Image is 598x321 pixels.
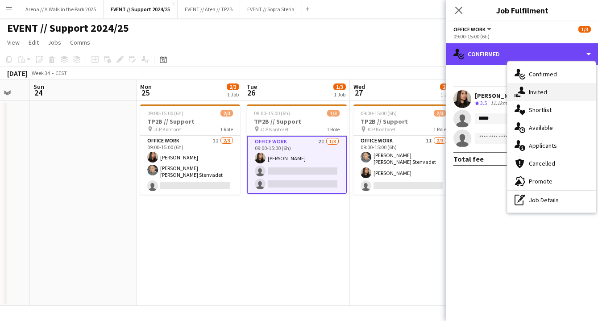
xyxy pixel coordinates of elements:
[178,0,240,18] button: EVENT // Atea // TP2B
[327,126,340,133] span: 1 Role
[453,33,591,40] div: 09:00-15:00 (6h)
[507,137,596,154] div: Applicants
[44,37,65,48] a: Jobs
[475,92,522,100] div: [PERSON_NAME]
[240,0,302,18] button: EVENT // Sopra Steria
[245,88,257,98] span: 26
[4,37,23,48] a: View
[7,38,20,46] span: View
[227,91,239,98] div: 1 Job
[366,126,395,133] span: JCP Kontoret
[18,0,104,18] button: Arena // A Walk in the Park 2025
[440,91,452,98] div: 1 Job
[507,154,596,172] div: Cancelled
[220,110,233,117] span: 2/3
[140,104,240,195] app-job-card: 09:00-15:00 (6h)2/3TP2B // Support JCP Kontoret1 RoleOffice work1I2/309:00-15:00 (6h)[PERSON_NAME...
[66,37,94,48] a: Comms
[247,117,347,125] h3: TP2B // Support
[33,83,44,91] span: Sun
[140,136,240,195] app-card-role: Office work1I2/309:00-15:00 (6h)[PERSON_NAME][PERSON_NAME] [PERSON_NAME] Stenvadet
[7,21,129,35] h1: EVENT // Support 2024/25
[480,100,487,106] span: 3.5
[29,70,52,76] span: Week 34
[507,172,596,190] div: Promote
[334,91,345,98] div: 1 Job
[440,83,453,90] span: 2/3
[55,70,67,76] div: CEST
[578,26,591,33] span: 1/3
[7,69,28,78] div: [DATE]
[29,38,39,46] span: Edit
[353,104,453,195] app-job-card: 09:00-15:00 (6h)2/3TP2B // Support JCP Kontoret1 RoleOffice work1I2/309:00-15:00 (6h)[PERSON_NAME...
[507,83,596,101] div: Invited
[507,191,596,209] div: Job Details
[247,136,347,194] app-card-role: Office work2I1/309:00-15:00 (6h)[PERSON_NAME]
[32,88,44,98] span: 24
[247,104,347,194] app-job-card: 09:00-15:00 (6h)1/3TP2B // Support JCP Kontoret1 RoleOffice work2I1/309:00-15:00 (6h)[PERSON_NAME]
[453,26,486,33] span: Office work
[353,136,453,195] app-card-role: Office work1I2/309:00-15:00 (6h)[PERSON_NAME] [PERSON_NAME] Stenvadet[PERSON_NAME]
[353,117,453,125] h3: TP2B // Support
[25,37,42,48] a: Edit
[153,126,182,133] span: JCP Kontoret
[361,110,397,117] span: 09:00-15:00 (6h)
[220,126,233,133] span: 1 Role
[227,83,239,90] span: 2/3
[352,88,365,98] span: 27
[260,126,289,133] span: JCP Kontoret
[140,117,240,125] h3: TP2B // Support
[453,154,484,163] div: Total fee
[489,100,509,107] div: 11.1km
[507,119,596,137] div: Available
[247,83,257,91] span: Tue
[147,110,183,117] span: 09:00-15:00 (6h)
[446,4,598,16] h3: Job Fulfilment
[446,43,598,65] div: Confirmed
[434,110,446,117] span: 2/3
[140,83,152,91] span: Mon
[254,110,290,117] span: 09:00-15:00 (6h)
[70,38,90,46] span: Comms
[507,101,596,119] div: Shortlist
[333,83,346,90] span: 1/3
[327,110,340,117] span: 1/3
[139,88,152,98] span: 25
[433,126,446,133] span: 1 Role
[507,65,596,83] div: Confirmed
[104,0,178,18] button: EVENT // Support 2024/25
[453,26,493,33] button: Office work
[48,38,61,46] span: Jobs
[353,83,365,91] span: Wed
